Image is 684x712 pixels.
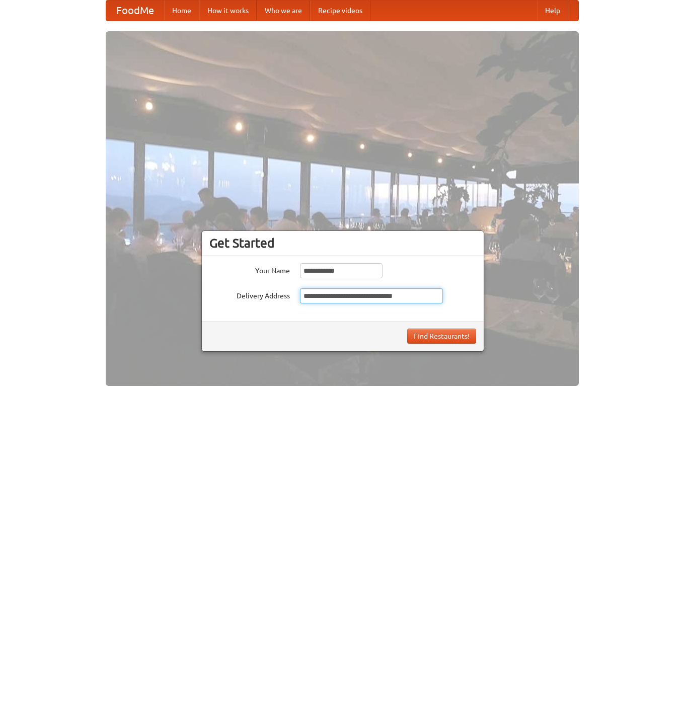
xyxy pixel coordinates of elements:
label: Delivery Address [209,288,290,301]
button: Find Restaurants! [407,329,476,344]
a: FoodMe [106,1,164,21]
a: Recipe videos [310,1,370,21]
a: Help [537,1,568,21]
a: Who we are [257,1,310,21]
h3: Get Started [209,235,476,251]
a: Home [164,1,199,21]
label: Your Name [209,263,290,276]
a: How it works [199,1,257,21]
